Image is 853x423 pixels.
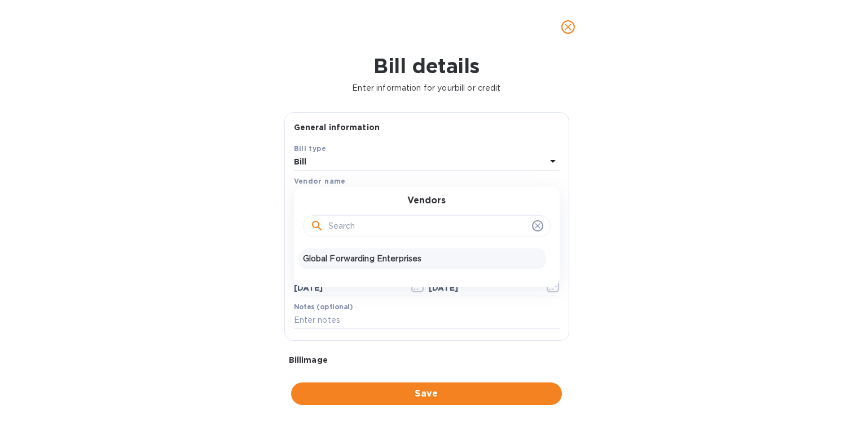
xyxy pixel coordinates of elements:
b: Bill type [294,144,327,153]
p: Enter information for your bill or credit [9,82,844,94]
label: Notes (optional) [294,304,353,310]
p: Bill image [289,354,565,366]
input: Due date [429,279,535,296]
input: Search [328,218,527,235]
input: Select date [294,279,401,296]
button: close [555,14,582,41]
b: General information [294,123,380,132]
span: Save [300,387,553,400]
h3: Vendors [407,195,446,206]
b: Global Forwarding Enterprises [294,190,423,199]
button: Save [291,382,562,405]
b: Bill [294,157,307,166]
p: Global Forwarding Enterprises [303,253,542,265]
b: Vendor name [294,177,346,185]
input: Enter notes [294,312,560,329]
h1: Bill details [9,54,844,78]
